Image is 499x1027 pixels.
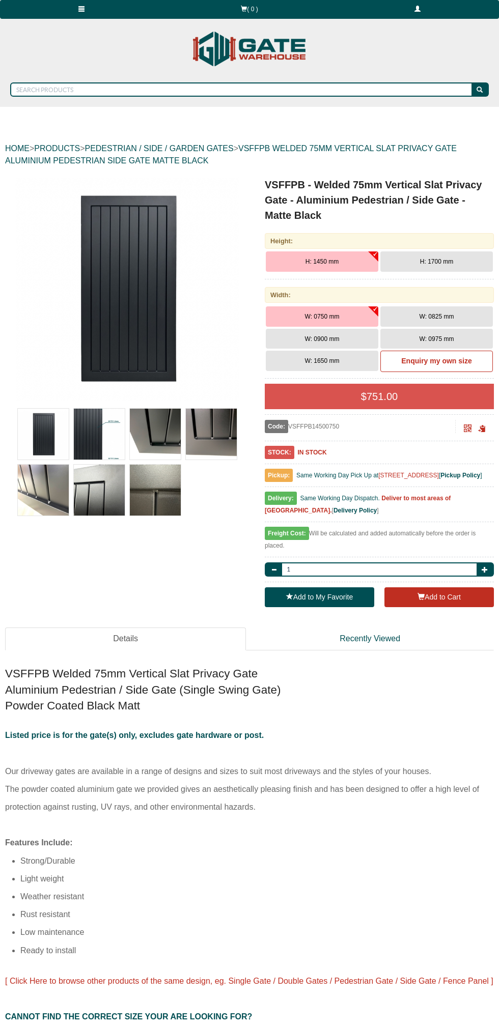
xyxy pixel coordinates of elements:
[334,507,377,514] a: Delivery Policy
[420,335,454,343] span: W: 0975 mm
[367,391,398,402] span: 751.00
[384,587,494,608] button: Add to Cart
[18,409,69,460] img: VSFFPB - Welded 75mm Vertical Slat Privacy Gate - Aluminium Pedestrian / Side Gate - Matte Black
[380,351,493,372] a: Enquiry my own size
[5,838,72,847] span: Features Include:
[265,587,374,608] a: Add to My Favorite
[265,527,494,557] div: Will be calculated and added automatically before the order is placed.
[20,870,494,888] li: Light weight
[266,251,378,272] button: H: 1450 mm
[15,177,239,401] img: VSFFPB - Welded 75mm Vertical Slat Privacy Gate - Aluminium Pedestrian / Side Gate - Matte Black ...
[5,977,493,985] a: [ Click Here to browse other products of the same design, eg. Single Gate / Double Gates / Pedest...
[380,306,493,327] button: W: 0825 mm
[130,465,181,516] img: VSFFPB - Welded 75mm Vertical Slat Privacy Gate - Aluminium Pedestrian / Side Gate - Matte Black
[265,287,494,303] div: Width:
[265,446,294,459] span: STOCK:
[305,335,340,343] span: W: 0900 mm
[10,82,473,97] input: SEARCH PRODUCTS
[20,923,494,941] li: Low maintenance
[34,144,80,153] a: PRODUCTS
[300,495,380,502] span: Same Working Day Dispatch.
[297,449,326,456] b: IN STOCK
[18,465,69,516] img: VSFFPB - Welded 75mm Vertical Slat Privacy Gate - Aluminium Pedestrian / Side Gate - Matte Black
[266,306,378,327] button: W: 0750 mm
[265,177,494,223] h1: VSFFPB - Welded 75mm Vertical Slat Privacy Gate - Aluminium Pedestrian / Side Gate - Matte Black
[265,492,494,522] div: [ ]
[6,177,248,401] a: VSFFPB - Welded 75mm Vertical Slat Privacy Gate - Aluminium Pedestrian / Side Gate - Matte Black ...
[478,425,486,433] span: Click to copy the URL
[464,426,472,433] a: Click to enlarge and scan to share.
[74,465,125,516] img: VSFFPB - Welded 75mm Vertical Slat Privacy Gate - Aluminium Pedestrian / Side Gate - Matte Black
[305,357,340,364] span: W: 1650 mm
[265,527,309,540] span: Freight Cost:
[401,357,472,365] b: Enquiry my own size
[265,492,297,505] span: Delivery:
[420,313,454,320] span: W: 0825 mm
[74,409,125,460] img: VSFFPB - Welded 75mm Vertical Slat Privacy Gate - Aluminium Pedestrian / Side Gate - Matte Black
[265,495,451,514] b: Deliver to most areas of [GEOGRAPHIC_DATA].
[440,472,480,479] a: Pickup Policy
[20,852,494,870] li: Strong/Durable
[5,731,264,739] span: Listed price is for the gate(s) only, excludes gate hardware or post.
[20,905,494,923] li: Rust resistant
[266,329,378,349] button: W: 0900 mm
[306,258,339,265] span: H: 1450 mm
[380,251,493,272] button: H: 1700 mm
[265,233,494,249] div: Height:
[85,144,233,153] a: PEDESTRIAN / SIDE / GARDEN GATES
[20,888,494,905] li: Weather resistant
[246,627,494,650] a: Recently Viewed
[265,384,494,409] div: $
[5,627,246,650] a: Details
[265,420,288,433] span: Code:
[296,472,482,479] span: Same Working Day Pick Up at [ ]
[378,472,439,479] a: [STREET_ADDRESS]
[130,409,181,460] img: VSFFPB - Welded 75mm Vertical Slat Privacy Gate - Aluminium Pedestrian / Side Gate - Matte Black
[380,329,493,349] button: W: 0975 mm
[5,726,494,834] p: Our driveway gates are available in a range of designs and sizes to suit most driveways and the s...
[5,144,30,153] a: HOME
[265,469,293,482] span: Pickup:
[305,313,340,320] span: W: 0750 mm
[5,132,494,177] div: > > >
[5,666,494,714] h2: VSFFPB Welded 75mm Vertical Slat Privacy Gate Aluminium Pedestrian / Side Gate (Single Swing Gate...
[266,351,378,371] button: W: 1650 mm
[20,942,494,959] li: Ready to install
[190,25,309,72] img: Gate Warehouse
[186,409,237,460] img: VSFFPB - Welded 75mm Vertical Slat Privacy Gate - Aluminium Pedestrian / Side Gate - Matte Black
[420,258,453,265] span: H: 1700 mm
[265,420,456,433] div: VSFFPB14500750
